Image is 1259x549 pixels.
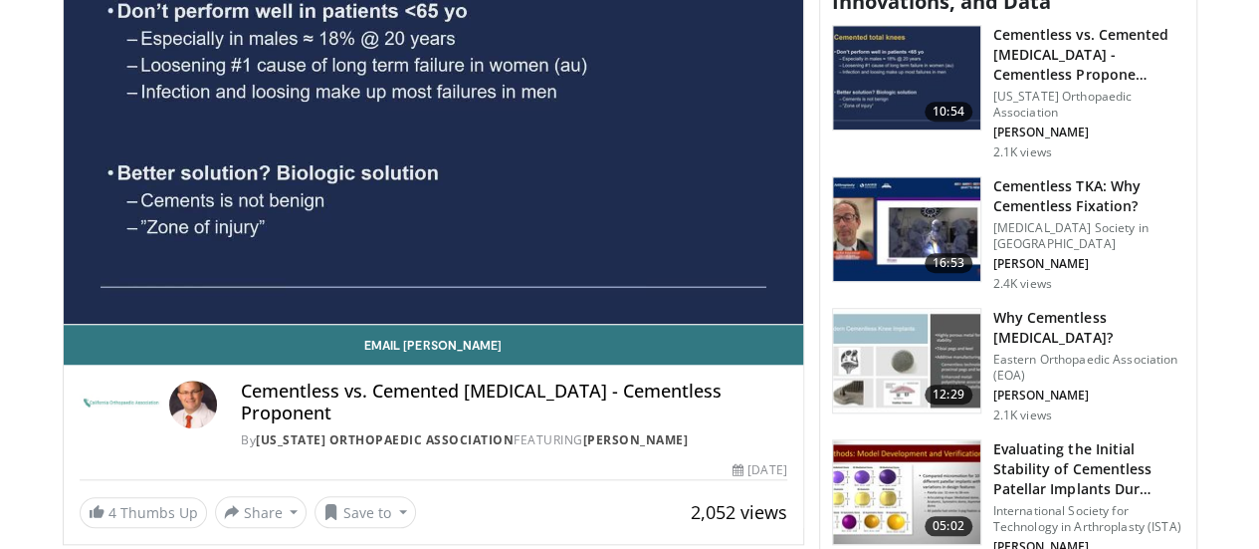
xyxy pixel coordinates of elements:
[925,102,972,122] span: 10:54
[315,496,416,528] button: Save to
[833,440,980,544] img: 863e8434-7c90-4d48-8683-d2f7a663c31a.150x105_q85_crop-smart_upscale.jpg
[993,503,1184,535] p: International Society for Technology in Arthroplasty (ISTA)
[993,89,1184,121] p: [US_STATE] Orthopaedic Association
[832,25,1184,160] a: 10:54 Cementless vs. Cemented [MEDICAL_DATA] - Cementless Propone… [US_STATE] Orthopaedic Associa...
[925,253,972,273] span: 16:53
[832,308,1184,423] a: 12:29 Why Cementless [MEDICAL_DATA]? Eastern Orthopaedic Association (EOA) [PERSON_NAME] 2.1K views
[993,439,1184,499] h3: Evaluating the Initial Stability of Cementless Patellar Implants Dur…
[64,325,803,365] a: Email [PERSON_NAME]
[733,461,786,479] div: [DATE]
[993,25,1184,85] h3: Cementless vs. Cemented [MEDICAL_DATA] - Cementless Propone…
[108,503,116,522] span: 4
[993,144,1052,160] p: 2.1K views
[80,381,162,428] img: California Orthopaedic Association
[833,26,980,130] img: cb250948-7c8f-40d9-bd1d-3ac2a567d783.150x105_q85_crop-smart_upscale.jpg
[832,176,1184,292] a: 16:53 Cementless TKA: Why Cementless Fixation? [MEDICAL_DATA] Society in [GEOGRAPHIC_DATA] [PERSO...
[256,431,514,448] a: [US_STATE] Orthopaedic Association
[833,309,980,412] img: ba8ed10b-861a-4a18-a935-a4a9d916e1cc.150x105_q85_crop-smart_upscale.jpg
[583,431,689,448] a: [PERSON_NAME]
[993,276,1052,292] p: 2.4K views
[925,385,972,405] span: 12:29
[833,177,980,281] img: c78459a6-9ec9-4998-9405-5bb7129158a5.150x105_q85_crop-smart_upscale.jpg
[241,381,786,423] h4: Cementless vs. Cemented [MEDICAL_DATA] - Cementless Proponent
[169,381,217,428] img: Avatar
[215,496,308,528] button: Share
[993,256,1184,272] p: [PERSON_NAME]
[80,497,207,528] a: 4 Thumbs Up
[993,308,1184,348] h3: Why Cementless [MEDICAL_DATA]?
[993,125,1184,140] p: [PERSON_NAME]
[925,516,972,536] span: 05:02
[993,220,1184,252] p: [MEDICAL_DATA] Society in [GEOGRAPHIC_DATA]
[993,176,1184,216] h3: Cementless TKA: Why Cementless Fixation?
[993,388,1184,404] p: [PERSON_NAME]
[993,352,1184,384] p: Eastern Orthopaedic Association (EOA)
[691,500,787,524] span: 2,052 views
[241,431,786,449] div: By FEATURING
[993,408,1052,423] p: 2.1K views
